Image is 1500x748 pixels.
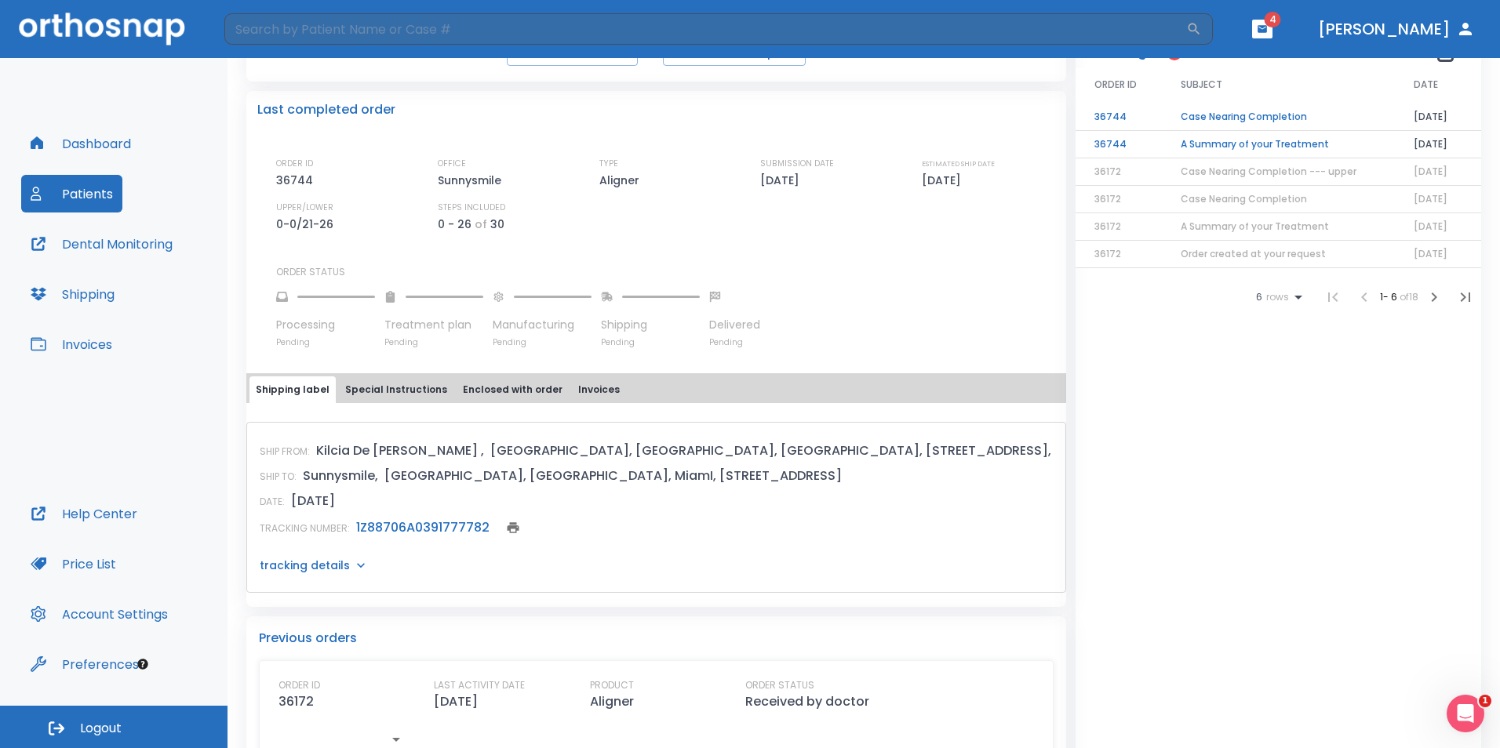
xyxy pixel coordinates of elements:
td: Case Nearing Completion [1162,103,1395,131]
p: Manufacturing [493,317,592,333]
span: Case Nearing Completion [1181,192,1307,205]
span: 36172 [1094,247,1121,260]
p: [DATE] [291,492,335,510]
p: [DATE] [434,692,478,711]
p: DATE: [260,495,285,509]
button: Price List [21,545,126,583]
span: 1 - 6 [1380,290,1400,303]
td: 36744 [1076,131,1162,158]
p: Aligner [599,171,645,190]
p: ORDER ID [279,678,320,692]
p: 30 [490,215,504,234]
p: Previous orders [259,629,1054,648]
td: [DATE] [1395,131,1481,158]
p: SUBMISSION DATE [760,157,834,171]
button: Dashboard [21,125,140,162]
p: Kilcia De [PERSON_NAME] , [316,441,484,460]
p: Processing [276,317,375,333]
span: 4 [1265,12,1281,27]
span: of 18 [1400,290,1418,303]
p: LAST ACTIVITY DATE [434,678,525,692]
p: Shipping [601,317,700,333]
button: Shipping [21,275,124,313]
span: 1 [1479,695,1491,707]
iframe: Intercom live chat [1447,695,1484,732]
div: Tooltip anchor [136,657,150,671]
p: 36744 [276,171,319,190]
a: 1Z88706A0391777782 [356,518,490,536]
p: 0 - 26 [438,215,471,234]
img: Orthosnap [19,13,185,45]
p: tracking details [260,557,350,573]
span: SUBJECT [1181,78,1222,92]
button: Preferences [21,645,148,683]
button: [PERSON_NAME] [1312,15,1481,43]
button: Invoices [572,376,626,403]
button: Dental Monitoring [21,225,182,263]
button: Invoices [21,325,122,363]
p: Sunnysmile, [303,467,378,485]
p: Received by doctor [745,692,869,711]
span: 36172 [1094,220,1121,233]
p: ORDER ID [276,157,313,171]
button: Help Center [21,495,147,532]
span: 36172 [1094,192,1121,205]
p: [GEOGRAPHIC_DATA], [GEOGRAPHIC_DATA], [GEOGRAPHIC_DATA], [STREET_ADDRESS], [490,441,1051,460]
p: UPPER/LOWER [276,201,333,215]
p: TRACKING NUMBER: [260,521,350,536]
span: [DATE] [1414,247,1447,260]
button: Patients [21,175,122,212]
p: Pending [384,336,483,348]
p: Pending [276,336,375,348]
span: [DATE] [1414,192,1447,205]
p: OFFICE [438,157,466,171]
button: Account Settings [21,595,177,633]
span: ORDER ID [1094,78,1137,92]
p: [GEOGRAPHIC_DATA], [GEOGRAPHIC_DATA], MiamI, [STREET_ADDRESS] [384,467,842,485]
p: 36172 [279,692,314,711]
p: TYPE [599,157,618,171]
p: Treatment plan [384,317,483,333]
td: 36744 [1076,103,1162,131]
td: [DATE] [1395,103,1481,131]
button: print [502,517,524,539]
p: ORDER STATUS [276,265,1055,279]
p: Last completed order [257,100,395,119]
p: STEPS INCLUDED [438,201,505,215]
button: Shipping label [249,376,336,403]
span: Logout [80,720,122,737]
p: ESTIMATED SHIP DATE [922,157,995,171]
span: [DATE] [1414,220,1447,233]
button: Enclosed with order [457,376,569,403]
p: Delivered [709,317,760,333]
span: Order created at your request [1181,247,1326,260]
p: Sunnysmile [438,171,507,190]
p: of [475,215,487,234]
input: Search by Patient Name or Case # [224,13,1186,45]
td: A Summary of your Treatment [1162,131,1395,158]
p: PRODUCT [590,678,634,692]
p: Pending [601,336,700,348]
span: rows [1262,292,1289,303]
span: 36172 [1094,165,1121,178]
p: Pending [709,336,760,348]
button: Special Instructions [339,376,453,403]
span: DATE [1414,78,1438,92]
span: 6 [1256,292,1262,303]
p: SHIP TO: [260,470,297,484]
div: tabs [249,376,1063,403]
span: [DATE] [1414,165,1447,178]
p: Pending [493,336,592,348]
p: 0-0/21-26 [276,215,339,234]
p: ORDER STATUS [745,678,814,692]
p: [DATE] [760,171,805,190]
span: Case Nearing Completion --- upper [1181,165,1356,178]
